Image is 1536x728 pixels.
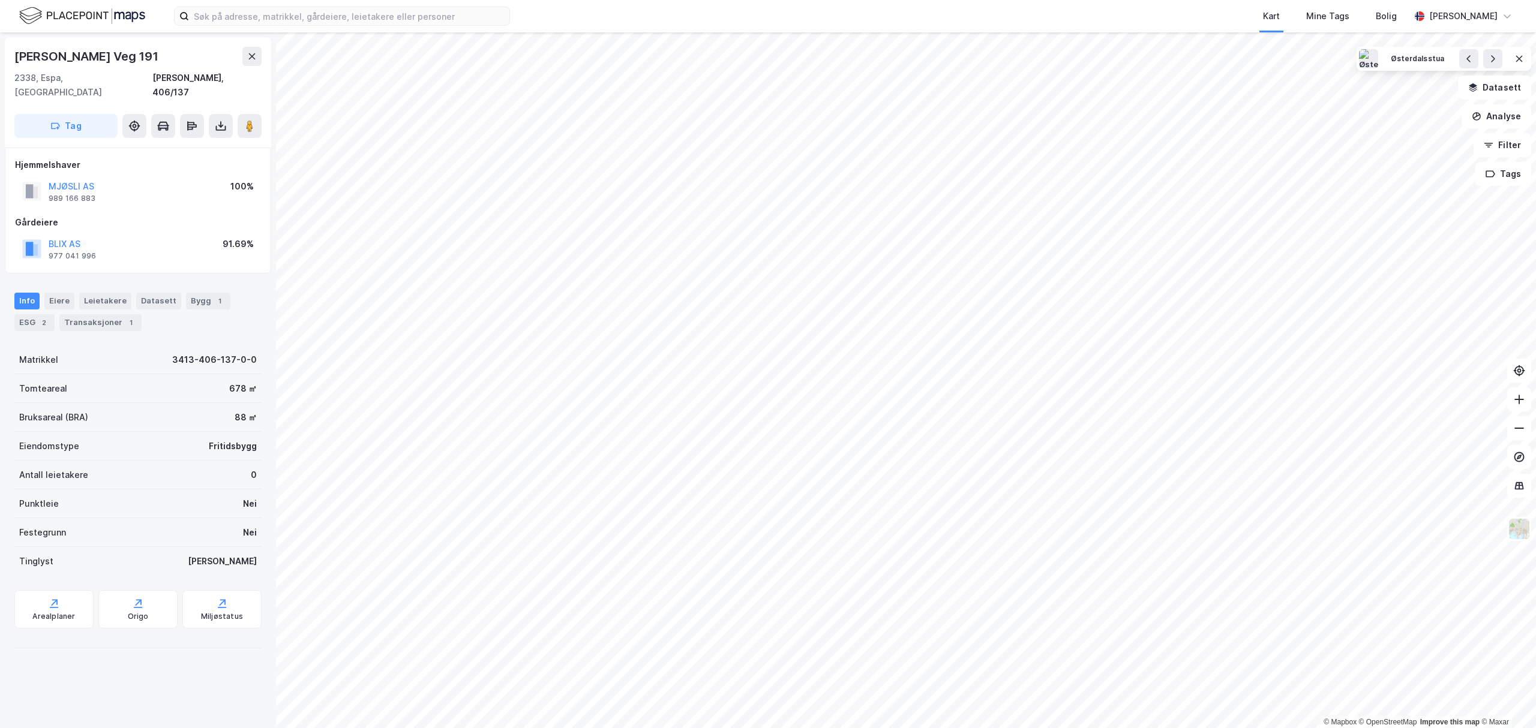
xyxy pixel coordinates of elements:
div: Eiendomstype [19,439,79,453]
div: Østerdalsstua [1391,54,1444,64]
div: Antall leietakere [19,468,88,482]
div: 2 [38,317,50,329]
button: Tags [1475,162,1531,186]
div: Kontrollprogram for chat [1476,670,1536,728]
div: 989 166 883 [49,194,95,203]
div: 88 ㎡ [235,410,257,425]
div: 977 041 996 [49,251,96,261]
div: Arealplaner [32,612,75,621]
div: Origo [128,612,149,621]
div: Bygg [186,293,230,309]
div: Gårdeiere [15,215,261,230]
div: Bruksareal (BRA) [19,410,88,425]
div: Hjemmelshaver [15,158,261,172]
div: 678 ㎡ [229,381,257,396]
img: Østerdalsstua [1359,49,1378,68]
div: Bolig [1376,9,1397,23]
div: Nei [243,497,257,511]
div: [PERSON_NAME] Veg 191 [14,47,161,66]
div: 3413-406-137-0-0 [172,353,257,367]
div: 1 [214,295,226,307]
button: Tag [14,114,118,138]
div: Transaksjoner [59,314,142,331]
div: Kart [1263,9,1280,23]
div: 91.69% [223,237,254,251]
button: Analyse [1462,104,1531,128]
button: Østerdalsstua [1383,49,1452,68]
div: Info [14,293,40,309]
div: 100% [230,179,254,194]
div: Eiere [44,293,74,309]
div: Datasett [136,293,181,309]
div: Nei [243,525,257,540]
div: 0 [251,468,257,482]
div: Tomteareal [19,381,67,396]
div: Punktleie [19,497,59,511]
div: 1 [125,317,137,329]
a: OpenStreetMap [1359,718,1417,726]
div: 2338, Espa, [GEOGRAPHIC_DATA] [14,71,152,100]
input: Søk på adresse, matrikkel, gårdeiere, leietakere eller personer [189,7,509,25]
div: Mine Tags [1306,9,1349,23]
div: Matrikkel [19,353,58,367]
button: Filter [1474,133,1531,157]
div: Festegrunn [19,525,66,540]
div: Miljøstatus [201,612,243,621]
div: Tinglyst [19,554,53,568]
button: Datasett [1458,76,1531,100]
img: logo.f888ab2527a4732fd821a326f86c7f29.svg [19,5,145,26]
div: [PERSON_NAME] [188,554,257,568]
div: Fritidsbygg [209,439,257,453]
a: Mapbox [1324,718,1357,726]
div: Leietakere [79,293,131,309]
div: [PERSON_NAME], 406/137 [152,71,262,100]
div: ESG [14,314,55,331]
div: [PERSON_NAME] [1429,9,1498,23]
iframe: Chat Widget [1476,670,1536,728]
a: Improve this map [1420,718,1480,726]
img: Z [1508,518,1531,540]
